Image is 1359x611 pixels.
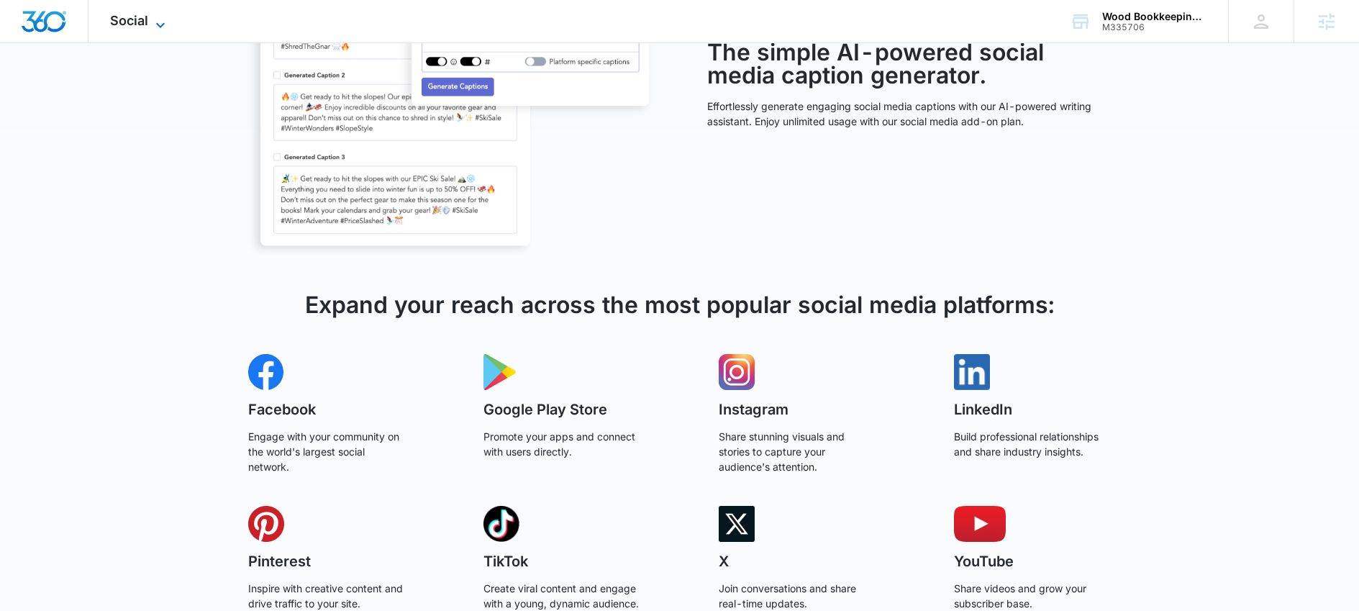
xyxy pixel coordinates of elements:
[954,399,1111,420] h3: LinkedIn
[483,399,640,420] h3: Google Play Store
[110,13,148,28] span: Social
[707,41,1112,87] h3: The simple AI-powered social media caption generator.
[483,581,640,611] p: Create viral content and engage with a young, dynamic audience.
[1102,11,1207,22] div: account name
[719,551,876,572] h3: X
[248,399,405,420] h3: Facebook
[483,551,640,572] h3: TikTok
[248,429,405,474] p: Engage with your community on the world's largest social network.
[248,288,1112,322] h3: Expand your reach across the most popular social media platforms:
[954,429,1111,474] p: Build professional relationships and share industry insights.
[719,429,876,474] p: Share stunning visuals and stories to capture your audience's attention.
[954,551,1111,572] h3: YouTube
[707,99,1112,129] p: Effortlessly generate engaging social media captions with our AI-powered writing assistant. Enjoy...
[719,399,876,420] h3: Instagram
[719,581,876,611] p: Join conversations and share real-time updates.
[248,551,405,572] h3: Pinterest
[1102,22,1207,32] div: account id
[954,581,1111,611] p: Share videos and grow your subscriber base.
[483,429,640,474] p: Promote your apps and connect with users directly.
[248,581,405,611] p: Inspire with creative content and drive traffic to your site.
